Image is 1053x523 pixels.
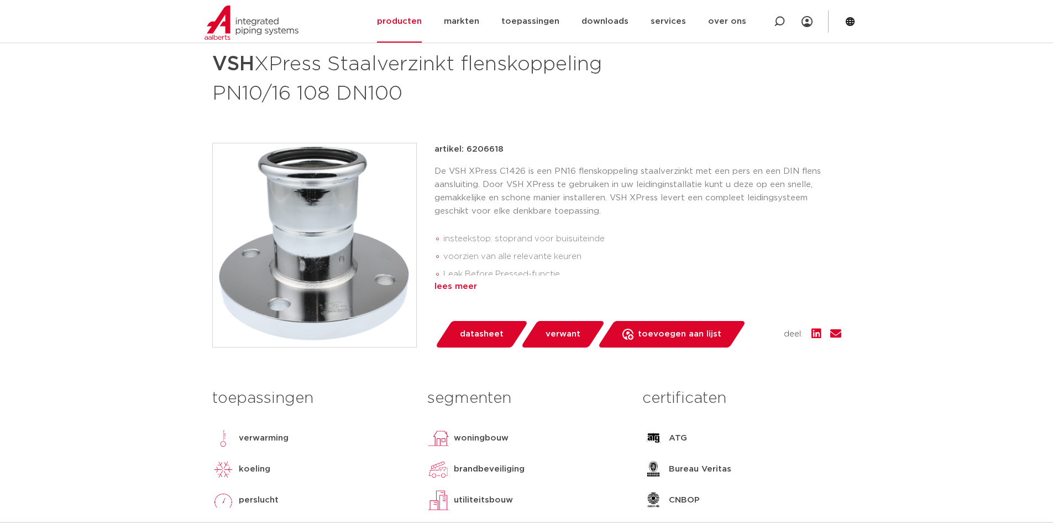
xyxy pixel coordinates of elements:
span: verwant [546,325,580,343]
li: Leak Before Pressed-functie [443,266,841,283]
img: utiliteitsbouw [427,489,449,511]
h3: certificaten [642,387,841,410]
p: utiliteitsbouw [454,494,513,507]
li: voorzien van alle relevante keuren [443,248,841,266]
a: verwant [520,321,605,348]
img: Bureau Veritas [642,458,664,480]
img: koeling [212,458,234,480]
h3: segmenten [427,387,626,410]
p: perslucht [239,494,279,507]
span: toevoegen aan lijst [638,325,721,343]
img: Product Image for VSH XPress Staalverzinkt flenskoppeling PN10/16 108 DN100 [213,143,416,347]
img: brandbeveiliging [427,458,449,480]
h1: XPress Staalverzinkt flenskoppeling PN10/16 108 DN100 [212,48,627,107]
li: insteekstop: stoprand voor buisuiteinde [443,230,841,248]
p: ATG [669,432,687,445]
strong: VSH [212,54,254,74]
p: De VSH XPress C1426 is een PN16 flenskoppeling staalverzinkt met een pers en een DIN flens aanslu... [434,165,841,218]
p: verwarming [239,432,289,445]
img: CNBOP [642,489,664,511]
p: woningbouw [454,432,509,445]
p: brandbeveiliging [454,463,525,476]
p: Bureau Veritas [669,463,731,476]
p: koeling [239,463,270,476]
span: datasheet [460,325,504,343]
p: CNBOP [669,494,700,507]
img: perslucht [212,489,234,511]
img: ATG [642,427,664,449]
img: verwarming [212,427,234,449]
img: woningbouw [427,427,449,449]
a: datasheet [434,321,528,348]
p: artikel: 6206618 [434,143,504,156]
div: lees meer [434,280,841,293]
span: deel: [784,328,803,341]
h3: toepassingen [212,387,411,410]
